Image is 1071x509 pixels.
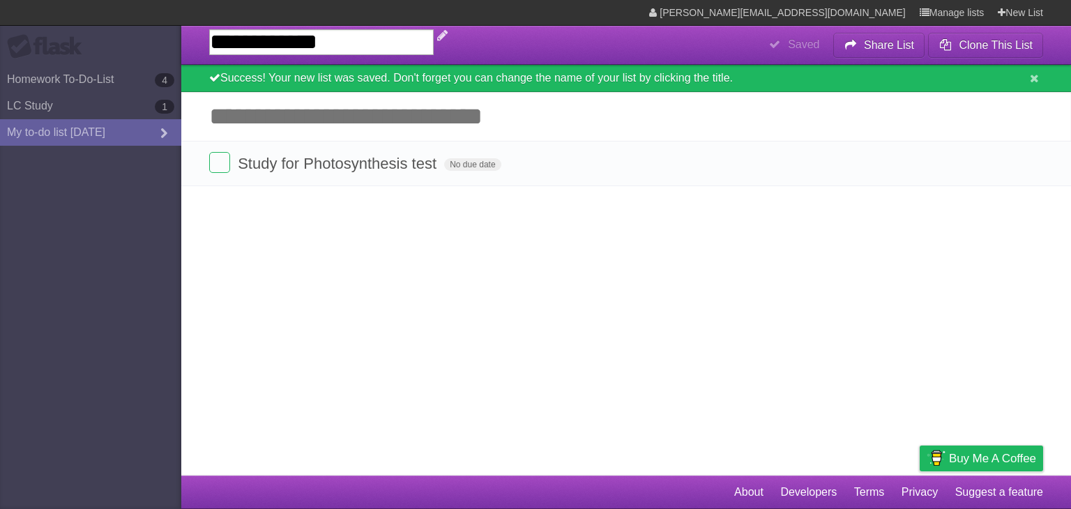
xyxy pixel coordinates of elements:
img: Buy me a coffee [927,446,945,470]
a: Buy me a coffee [920,446,1043,471]
b: Clone This List [959,39,1033,51]
span: Study for Photosynthesis test [238,155,440,172]
a: Developers [780,479,837,506]
a: Suggest a feature [955,479,1043,506]
span: Buy me a coffee [949,446,1036,471]
b: 1 [155,100,174,114]
b: Share List [864,39,914,51]
span: No due date [444,158,501,171]
div: Success! Your new list was saved. Don't forget you can change the name of your list by clicking t... [181,65,1071,92]
b: 4 [155,73,174,87]
button: Share List [833,33,925,58]
label: Done [209,152,230,173]
a: Terms [854,479,885,506]
button: Clone This List [928,33,1043,58]
b: Saved [788,38,819,50]
a: Privacy [902,479,938,506]
div: Flask [7,34,91,59]
a: About [734,479,764,506]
